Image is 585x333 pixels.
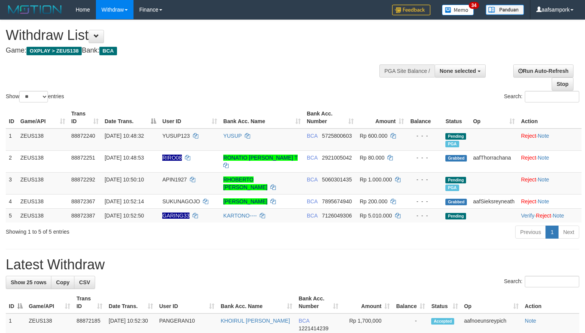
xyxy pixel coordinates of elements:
td: 1 [6,129,17,151]
a: Note [538,155,549,161]
td: ZEUS138 [17,150,68,172]
span: Copy [56,279,69,285]
th: Op: activate to sort column ascending [461,292,522,313]
td: aafSieksreyneath [470,194,518,208]
span: BCA [99,47,117,55]
span: Nama rekening ada tanda titik/strip, harap diedit [162,213,190,219]
span: 88872251 [71,155,95,161]
span: Copy 7895674940 to clipboard [322,198,352,204]
a: Note [538,133,549,139]
h4: Game: Bank: [6,47,382,54]
td: · · [518,208,582,223]
span: Grabbed [445,155,467,162]
a: KHOIRUL [PERSON_NAME] [221,318,290,324]
th: Bank Acc. Name: activate to sort column ascending [220,107,304,129]
a: RHOBERTO [PERSON_NAME] [223,176,267,190]
select: Showentries [19,91,48,102]
th: Game/API: activate to sort column ascending [17,107,68,129]
span: Pending [445,133,466,140]
th: User ID: activate to sort column ascending [159,107,220,129]
td: 4 [6,194,17,208]
td: · [518,129,582,151]
a: Show 25 rows [6,276,51,289]
span: Pending [445,177,466,183]
input: Search: [525,91,579,102]
input: Search: [525,276,579,287]
label: Search: [504,276,579,287]
th: Status [442,107,470,129]
th: Amount: activate to sort column ascending [357,107,407,129]
a: Note [538,176,549,183]
h1: Latest Withdraw [6,257,579,272]
a: Reject [521,155,536,161]
th: Game/API: activate to sort column ascending [26,292,73,313]
a: Note [525,318,536,324]
a: 1 [545,226,559,239]
span: BCA [307,176,318,183]
th: Status: activate to sort column ascending [428,292,461,313]
a: Run Auto-Refresh [513,64,573,77]
td: aafThorrachana [470,150,518,172]
div: - - - [410,212,439,219]
span: Show 25 rows [11,279,46,285]
td: ZEUS138 [17,194,68,208]
a: Note [538,198,549,204]
span: [DATE] 10:48:32 [105,133,144,139]
a: Stop [552,77,573,91]
img: MOTION_logo.png [6,4,64,15]
span: YUSUP123 [162,133,190,139]
img: panduan.png [486,5,524,15]
span: Nama rekening ada tanda titik/strip, harap diedit [162,155,182,161]
th: Date Trans.: activate to sort column ascending [105,292,156,313]
th: Balance [407,107,442,129]
span: CSV [79,279,90,285]
span: Marked by aafnoeunsreypich [445,141,459,147]
span: BCA [307,198,318,204]
span: 88872292 [71,176,95,183]
th: User ID: activate to sort column ascending [156,292,218,313]
span: Copy 2921005042 to clipboard [322,155,352,161]
span: BCA [307,155,318,161]
label: Show entries [6,91,64,102]
span: 88872240 [71,133,95,139]
td: ZEUS138 [17,208,68,223]
button: None selected [435,64,486,77]
label: Search: [504,91,579,102]
span: Copy 5725800603 to clipboard [322,133,352,139]
a: Previous [515,226,546,239]
span: 34 [469,2,479,9]
th: ID: activate to sort column descending [6,292,26,313]
h1: Withdraw List [6,28,382,43]
span: 88872367 [71,198,95,204]
span: BCA [307,213,318,219]
a: Note [553,213,564,219]
a: Reject [521,133,536,139]
div: PGA Site Balance / [379,64,435,77]
span: Accepted [431,318,454,325]
a: KARTONO---- [223,213,257,219]
span: None selected [440,68,476,74]
span: Rp 600.000 [360,133,387,139]
th: Date Trans.: activate to sort column descending [102,107,160,129]
th: Trans ID: activate to sort column ascending [73,292,105,313]
a: Verify [521,213,534,219]
div: - - - [410,176,439,183]
th: Bank Acc. Name: activate to sort column ascending [218,292,295,313]
div: - - - [410,198,439,205]
span: Rp 5.010.000 [360,213,392,219]
th: Bank Acc. Number: activate to sort column ascending [304,107,357,129]
span: Marked by aafnoeunsreypich [445,185,459,191]
a: CSV [74,276,95,289]
td: ZEUS138 [17,129,68,151]
td: 2 [6,150,17,172]
span: Copy 7126049306 to clipboard [322,213,352,219]
th: Trans ID: activate to sort column ascending [68,107,102,129]
span: [DATE] 10:52:50 [105,213,144,219]
a: [PERSON_NAME] [223,198,267,204]
td: 5 [6,208,17,223]
td: · [518,194,582,208]
span: BCA [298,318,309,324]
span: SUKUNAGOJO [162,198,200,204]
th: Balance: activate to sort column ascending [393,292,428,313]
th: Amount: activate to sort column ascending [341,292,393,313]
